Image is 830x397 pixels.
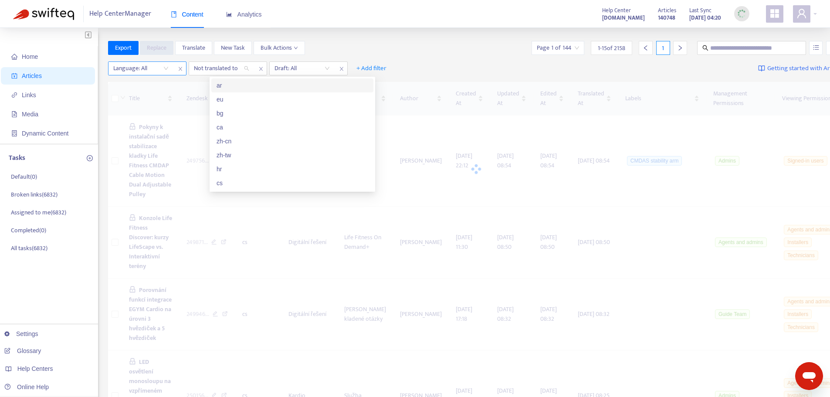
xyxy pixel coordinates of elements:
span: container [11,130,17,136]
a: Glossary [4,347,41,354]
div: hr [217,164,368,174]
img: image-link [758,65,765,72]
a: Settings [4,330,38,337]
span: close [175,64,186,74]
strong: 140748 [658,13,675,23]
span: Translate [182,43,205,53]
span: 1 - 15 of 2158 [598,44,625,53]
span: close [336,64,347,74]
span: left [643,45,649,51]
span: Links [22,92,36,98]
span: search [702,45,708,51]
a: Online Help [4,383,49,390]
span: down [294,46,298,50]
span: area-chart [226,11,232,17]
img: sync_loading.0b5143dde30e3a21642e.gif [736,8,747,19]
span: Dynamic Content [22,130,68,137]
span: Help Center Manager [89,6,151,22]
span: book [171,11,177,17]
p: Tasks [9,153,25,163]
div: ca [217,122,368,132]
div: cs [217,178,368,188]
div: 1 [656,41,670,55]
span: right [677,45,683,51]
span: Export [115,43,132,53]
div: ar [217,81,368,90]
span: Articles [22,72,42,79]
p: Completed ( 0 ) [11,226,46,235]
span: Articles [658,6,676,15]
span: Help Centers [17,365,53,372]
iframe: Button to launch messaging window [795,362,823,390]
span: Help Center [602,6,631,15]
span: Content [171,11,203,18]
div: bg [217,109,368,118]
span: unordered-list [813,44,819,51]
button: unordered-list [809,41,823,55]
div: zh-tw [211,148,373,162]
span: file-image [11,111,17,117]
span: + Add filter [356,63,386,74]
span: close [255,64,267,74]
div: eu [217,95,368,104]
span: Last Sync [689,6,711,15]
button: Export [108,41,139,55]
div: cs [211,176,373,190]
a: [DOMAIN_NAME] [602,13,645,23]
span: home [11,54,17,60]
span: Analytics [226,11,262,18]
p: Assigned to me ( 6832 ) [11,208,66,217]
div: hr [211,162,373,176]
p: Default ( 0 ) [11,172,37,181]
img: Swifteq [13,8,74,20]
span: Home [22,53,38,60]
div: zh-cn [217,136,368,146]
p: Broken links ( 6832 ) [11,190,58,199]
button: New Task [214,41,252,55]
p: All tasks ( 6832 ) [11,244,47,253]
button: Translate [175,41,212,55]
span: Bulk Actions [261,43,298,53]
button: Bulk Actionsdown [254,41,305,55]
span: user [796,8,807,19]
span: account-book [11,73,17,79]
div: bg [211,106,373,120]
span: Media [22,111,38,118]
div: zh-tw [217,150,368,160]
span: appstore [769,8,780,19]
span: link [11,92,17,98]
div: ca [211,120,373,134]
span: New Task [221,43,245,53]
button: + Add filter [350,61,393,75]
div: eu [211,92,373,106]
span: plus-circle [87,155,93,161]
div: zh-cn [211,134,373,148]
div: ar [211,78,373,92]
strong: [DATE] 04:20 [689,13,721,23]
